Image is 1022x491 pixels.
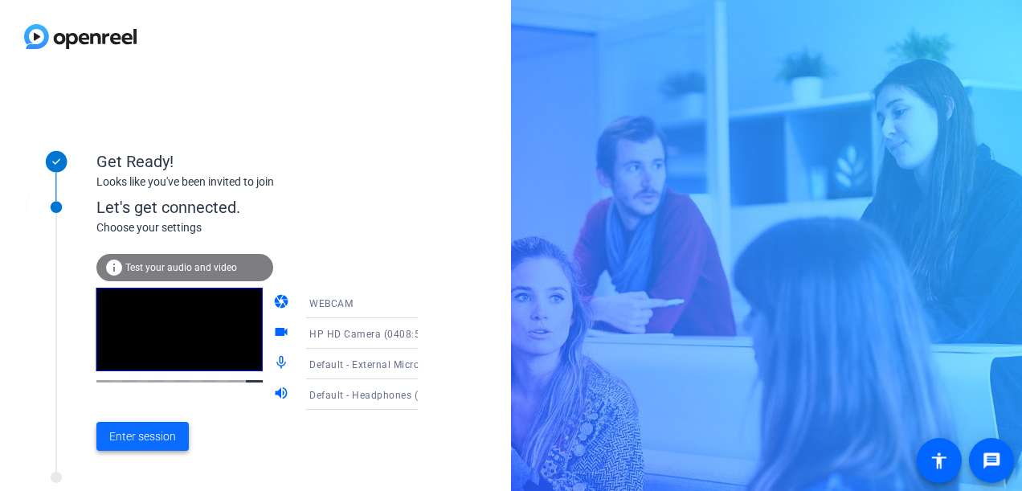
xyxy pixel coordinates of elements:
[96,174,418,190] div: Looks like you've been invited to join
[125,262,237,273] span: Test your audio and video
[273,385,292,404] mat-icon: volume_up
[109,428,176,445] span: Enter session
[309,298,353,309] span: WEBCAM
[96,195,451,219] div: Let's get connected.
[96,422,189,451] button: Enter session
[104,258,124,277] mat-icon: info
[309,358,537,370] span: Default - External Microphone (Realtek(R) Audio)
[982,451,1001,470] mat-icon: message
[273,293,292,313] mat-icon: camera
[273,324,292,343] mat-icon: videocam
[930,451,949,470] mat-icon: accessibility
[96,149,418,174] div: Get Ready!
[96,219,451,236] div: Choose your settings
[309,388,500,401] span: Default - Headphones (Realtek(R) Audio)
[273,354,292,374] mat-icon: mic_none
[309,327,442,340] span: HP HD Camera (0408:5347)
